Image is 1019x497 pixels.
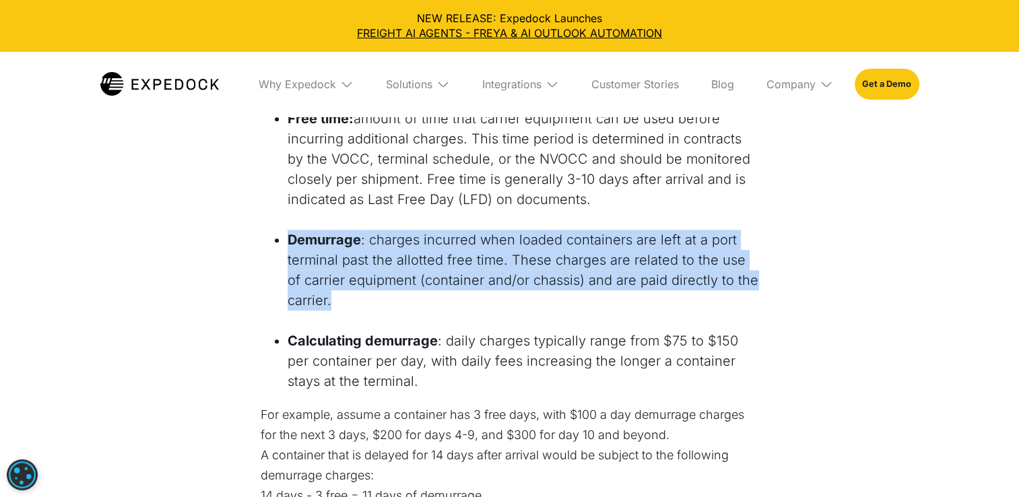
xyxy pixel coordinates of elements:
a: Blog [700,52,745,117]
p: A container that is delayed for 14 days after arrival would be subject to the following demurrage... [261,445,759,486]
li: amount of time that carrier equipment can be used before incurring additional charges. This time ... [288,108,759,209]
a: FREIGHT AI AGENTS - FREYA & AI OUTLOOK AUTOMATION [11,26,1008,40]
div: Company [756,52,844,117]
a: Customer Stories [581,52,690,117]
div: Integrations [482,77,541,91]
p: For example, assume a container has 3 free days, with $100 a day demurrage charges for the next 3... [261,405,759,445]
iframe: Chat Widget [952,432,1019,497]
div: Why Expedock [248,52,364,117]
li: : charges incurred when loaded containers are left at a port terminal past the allotted free time... [288,230,759,310]
div: Company [766,77,816,91]
div: Solutions [386,77,432,91]
strong: Free time: [288,110,354,127]
strong: Demurrage [288,232,361,248]
div: NEW RELEASE: Expedock Launches [11,11,1008,41]
div: Integrations [471,52,570,117]
div: Why Expedock [259,77,336,91]
strong: Calculating demurrage [288,333,438,349]
a: Get a Demo [855,69,919,100]
div: Solutions [375,52,461,117]
li: : daily charges typically range from $75 to $150 per container per day, with daily fees increasin... [288,331,759,391]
